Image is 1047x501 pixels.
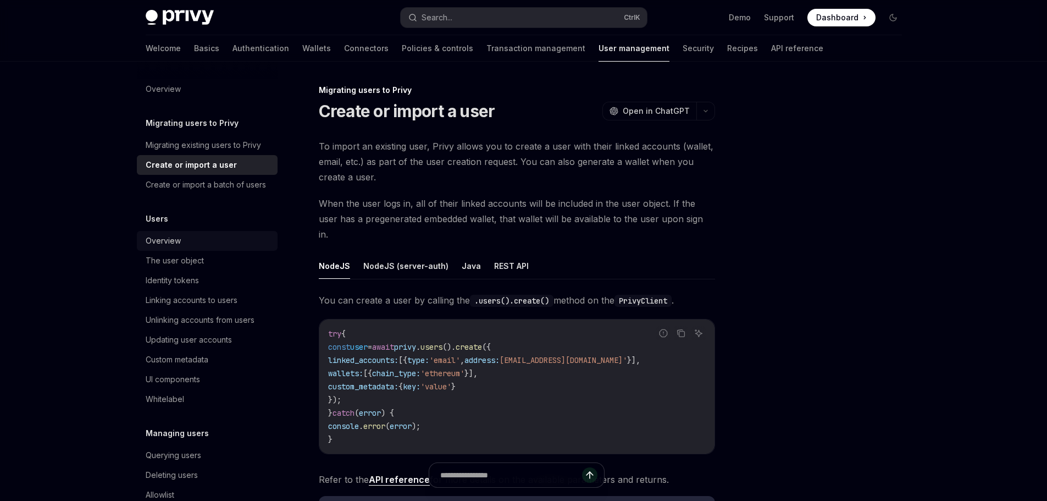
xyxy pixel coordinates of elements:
[442,342,456,352] span: ().
[137,79,278,99] a: Overview
[412,421,420,431] span: );
[137,330,278,350] a: Updating user accounts
[407,355,429,365] span: type:
[614,295,672,307] code: PrivyClient
[464,368,478,378] span: }],
[137,445,278,465] a: Querying users
[232,35,289,62] a: Authentication
[460,355,464,365] span: ,
[319,253,350,279] button: NodeJS
[729,12,751,23] a: Demo
[328,408,333,418] span: }
[420,342,442,352] span: users
[462,253,481,279] button: Java
[328,382,398,392] span: custom_metadata:
[363,421,385,431] span: error
[146,158,237,172] div: Create or import a user
[623,106,690,117] span: Open in ChatGPT
[456,342,482,352] span: create
[137,290,278,310] a: Linking accounts to users
[494,253,529,279] button: REST API
[328,434,333,444] span: }
[146,427,209,440] h5: Managing users
[422,11,452,24] div: Search...
[319,196,715,242] span: When the user logs in, all of their linked accounts will be included in the user object. If the u...
[429,355,460,365] span: 'email'
[146,35,181,62] a: Welcome
[137,135,278,155] a: Migrating existing users to Privy
[146,373,200,386] div: UI components
[137,155,278,175] a: Create or import a user
[328,329,341,339] span: try
[319,139,715,185] span: To import an existing user, Privy allows you to create a user with their linked accounts (wallet,...
[137,310,278,330] a: Unlinking accounts from users
[328,395,341,405] span: });
[363,368,372,378] span: [{
[807,9,876,26] a: Dashboard
[816,12,858,23] span: Dashboard
[627,355,640,365] span: }],
[363,253,448,279] button: NodeJS (server-auth)
[302,35,331,62] a: Wallets
[368,342,372,352] span: =
[137,465,278,485] a: Deleting users
[599,35,669,62] a: User management
[137,389,278,409] a: Whitelabel
[344,35,389,62] a: Connectors
[146,353,208,366] div: Custom metadata
[401,8,647,27] button: Search...CtrlK
[328,355,398,365] span: linked_accounts:
[328,342,350,352] span: const
[319,293,715,308] span: You can create a user by calling the method on the .
[350,342,368,352] span: user
[146,117,239,130] h5: Migrating users to Privy
[137,271,278,290] a: Identity tokens
[137,231,278,251] a: Overview
[359,421,363,431] span: .
[146,139,261,152] div: Migrating existing users to Privy
[146,469,198,482] div: Deleting users
[372,342,394,352] span: await
[656,326,671,340] button: Report incorrect code
[146,254,204,267] div: The user object
[420,382,451,392] span: 'value'
[884,9,902,26] button: Toggle dark mode
[137,251,278,271] a: The user object
[727,35,758,62] a: Recipes
[372,368,420,378] span: chain_type:
[137,370,278,389] a: UI components
[482,342,491,352] span: ({
[137,350,278,370] a: Custom metadata
[683,35,714,62] a: Security
[341,329,346,339] span: {
[394,342,416,352] span: privy
[771,35,823,62] a: API reference
[486,35,585,62] a: Transaction management
[500,355,627,365] span: [EMAIL_ADDRESS][DOMAIN_NAME]'
[328,368,363,378] span: wallets:
[451,382,456,392] span: }
[381,408,394,418] span: ) {
[402,35,473,62] a: Policies & controls
[470,295,553,307] code: .users().create()
[146,234,181,247] div: Overview
[398,382,403,392] span: {
[624,13,640,22] span: Ctrl K
[354,408,359,418] span: (
[403,382,420,392] span: key:
[146,82,181,96] div: Overview
[582,467,597,483] button: Send message
[319,85,715,96] div: Migrating users to Privy
[464,355,500,365] span: address:
[333,408,354,418] span: catch
[385,421,390,431] span: (
[194,35,219,62] a: Basics
[137,175,278,195] a: Create or import a batch of users
[146,333,232,346] div: Updating user accounts
[764,12,794,23] a: Support
[146,212,168,225] h5: Users
[416,342,420,352] span: .
[146,449,201,462] div: Querying users
[328,421,359,431] span: console
[319,101,495,121] h1: Create or import a user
